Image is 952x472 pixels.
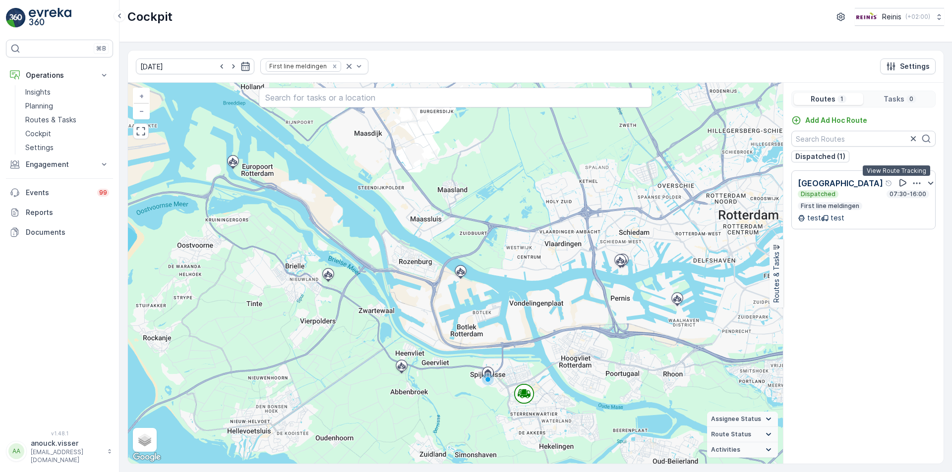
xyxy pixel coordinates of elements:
[134,104,149,118] a: Zoom Out
[707,442,778,458] summary: Activities
[880,58,936,74] button: Settings
[798,177,883,189] p: [GEOGRAPHIC_DATA]
[791,115,867,125] a: Add Ad Hoc Route
[711,430,751,438] span: Route Status
[800,202,860,210] p: First line meldingen
[6,438,113,464] button: AAanouck.visser[EMAIL_ADDRESS][DOMAIN_NAME]
[863,165,930,176] div: View Route Tracking
[31,438,102,448] p: anouck.visser
[96,45,106,52] p: ⌘B
[6,430,113,436] span: v 1.48.1
[259,88,652,107] input: Search for tasks or a location
[25,129,51,139] p: Cockpit
[329,62,340,70] div: Remove First line meldingen
[885,179,893,187] div: Help Tooltip Icon
[855,8,944,26] button: Reinis(+02:00)
[6,65,113,85] button: Operations
[855,11,878,22] img: Reinis-Logo-Vrijstaand_Tekengebied-1-copy2_aBO4n7j.png
[139,92,144,100] span: +
[6,155,113,174] button: Engagement
[26,159,93,169] p: Engagement
[127,9,173,25] p: Cockpit
[711,446,740,454] span: Activities
[900,61,930,71] p: Settings
[711,415,761,423] span: Assignee Status
[889,190,927,198] p: 07:30-16:00
[811,94,835,104] p: Routes
[6,203,113,222] a: Reports
[139,106,144,115] span: −
[884,94,904,104] p: Tasks
[21,85,113,99] a: Insights
[26,70,93,80] p: Operations
[6,222,113,242] a: Documents
[99,189,107,197] p: 99
[29,8,71,28] img: logo_light-DOdMpM7g.png
[831,213,844,223] p: test
[791,131,936,147] input: Search Routes
[31,448,102,464] p: [EMAIL_ADDRESS][DOMAIN_NAME]
[791,151,849,162] button: Dispatched (1)
[21,113,113,127] a: Routes & Tasks
[795,152,845,161] p: Dispatched (1)
[6,8,26,28] img: logo
[134,89,149,104] a: Zoom In
[25,101,53,111] p: Planning
[772,252,781,303] p: Routes & Tasks
[21,141,113,155] a: Settings
[707,427,778,442] summary: Route Status
[707,412,778,427] summary: Assignee Status
[21,99,113,113] a: Planning
[905,13,930,21] p: ( +02:00 )
[21,127,113,141] a: Cockpit
[26,208,109,217] p: Reports
[882,12,901,22] p: Reinis
[25,115,76,125] p: Routes & Tasks
[136,58,254,74] input: dd/mm/yyyy
[25,143,54,153] p: Settings
[839,95,844,103] p: 1
[130,451,163,464] a: Open this area in Google Maps (opens a new window)
[807,213,821,223] p: test
[6,183,113,203] a: Events99
[800,190,836,198] p: Dispatched
[908,95,914,103] p: 0
[8,443,24,459] div: AA
[130,451,163,464] img: Google
[26,227,109,237] p: Documents
[805,115,867,125] p: Add Ad Hoc Route
[134,429,156,451] a: Layers
[266,61,328,71] div: First line meldingen
[25,87,51,97] p: Insights
[26,188,91,198] p: Events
